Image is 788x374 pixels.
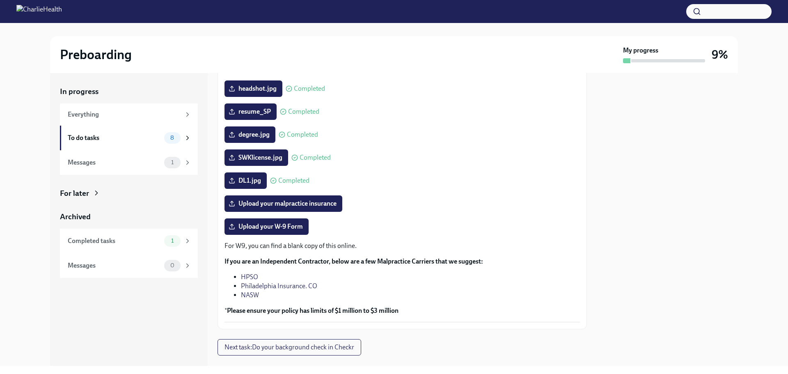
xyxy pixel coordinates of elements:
label: DL1.jpg [224,172,267,189]
a: Everything [60,103,198,126]
span: 1 [166,159,179,165]
h3: 9% [712,47,728,62]
span: 0 [165,262,179,268]
a: For later [60,188,198,199]
span: resume_SP [230,108,271,116]
a: Messages1 [60,150,198,175]
div: Everything [68,110,181,119]
div: Messages [68,261,161,270]
a: Messages0 [60,253,198,278]
a: NASW [241,291,259,299]
span: Completed [300,154,331,161]
span: SWKlicense.jpg [230,154,282,162]
a: Archived [60,211,198,222]
span: Upload your malpractice insurance [230,200,337,208]
span: degree.jpg [230,131,270,139]
div: To do tasks [68,133,161,142]
label: resume_SP [224,103,277,120]
a: Completed tasks1 [60,229,198,253]
label: degree.jpg [224,126,275,143]
label: Upload your malpractice insurance [224,195,342,212]
label: Upload your W-9 Form [224,218,309,235]
img: CharlieHealth [16,5,62,18]
a: In progress [60,86,198,97]
label: SWKlicense.jpg [224,149,288,166]
span: Completed [287,131,318,138]
h2: Preboarding [60,46,132,63]
span: Completed [288,108,319,115]
a: HPSO [241,273,258,281]
button: Next task:Do your background check in Checkr [218,339,361,356]
div: Completed tasks [68,236,161,246]
div: For later [60,188,89,199]
span: DL1.jpg [230,177,261,185]
strong: My progress [623,46,658,55]
a: To do tasks8 [60,126,198,150]
span: Completed [294,85,325,92]
span: Next task : Do your background check in Checkr [224,343,354,351]
span: 1 [166,238,179,244]
label: headshot.jpg [224,80,282,97]
span: 8 [165,135,179,141]
div: Messages [68,158,161,167]
strong: Please ensure your policy has limits of $1 million to $3 million [227,307,399,314]
strong: If you are an Independent Contractor, below are a few Malpractice Carriers that we suggest: [224,257,483,265]
span: headshot.jpg [230,85,277,93]
span: Completed [278,177,309,184]
p: For W9, you can find a blank copy of this online. [224,241,580,250]
span: Upload your W-9 Form [230,223,303,231]
a: Philadelphia Insurance. CO [241,282,317,290]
